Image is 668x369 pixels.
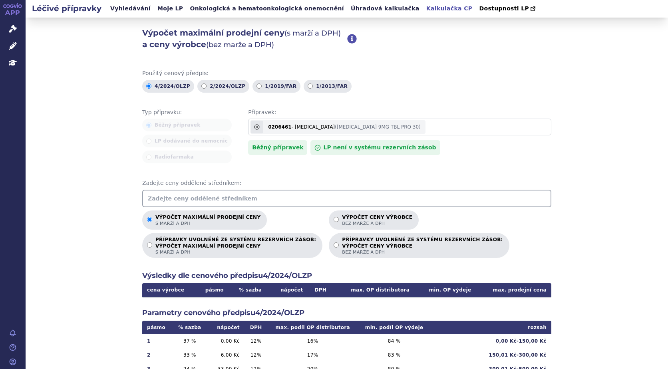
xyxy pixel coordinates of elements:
a: Vyhledávání [108,3,153,14]
th: max. podíl OP distributora [267,321,358,334]
h2: Parametry cenového předpisu 4/2024/OLZP [142,308,551,318]
th: nápočet [207,321,244,334]
strong: VÝPOČET MAXIMÁLNÍ PRODEJNÍ CENY [155,243,316,249]
th: rozsah [431,321,551,334]
a: Moje LP [155,3,185,14]
input: Zadejte ceny oddělené středníkem [142,190,551,207]
td: 84 % [358,334,431,348]
span: (s marží a DPH) [284,29,341,38]
th: min. OP výdeje [414,283,476,297]
td: 17 % [267,348,358,362]
div: Běžný přípravek [248,140,307,155]
span: s marží a DPH [155,220,260,226]
th: nápočet [270,283,308,297]
span: Přípravek: [248,109,551,117]
span: s marží a DPH [155,249,316,255]
th: % sazba [231,283,269,297]
p: PŘÍPRAVKY UVOLNĚNÉ ZE SYSTÉMU REZERVNÍCH ZÁSOB: [342,237,503,255]
a: Kalkulačka CP [424,3,475,14]
span: bez marže a DPH [342,220,412,226]
span: Dostupnosti LP [479,5,529,12]
td: 2 [142,348,172,362]
input: Výpočet maximální prodejní cenys marží a DPH [147,217,152,222]
span: Zadejte ceny oddělené středníkem: [142,179,551,187]
a: Úhradová kalkulačka [348,3,422,14]
th: cena výrobce [142,283,198,297]
th: pásmo [198,283,231,297]
input: 1/2019/FAR [256,83,262,89]
span: Typ přípravku: [142,109,232,117]
label: 4/2024/OLZP [142,80,194,93]
a: Onkologická a hematoonkologická onemocnění [187,3,346,14]
td: 0,00 Kč [207,334,244,348]
input: PŘÍPRAVKY UVOLNĚNÉ ZE SYSTÉMU REZERVNÍCH ZÁSOB:VÝPOČET CENY VÝROBCEbez marže a DPH [334,242,339,248]
td: 0,00 Kč - 150,00 Kč [431,334,551,348]
th: max. prodejní cena [476,283,551,297]
td: 150,01 Kč - 300,00 Kč [431,348,551,362]
label: 1/2013/FAR [304,80,352,93]
td: 6,00 Kč [207,348,244,362]
div: LP není v systému rezervních zásob [310,140,440,155]
span: bez marže a DPH [342,249,503,255]
th: % sazba [172,321,207,334]
h2: Výsledky dle cenového předpisu 4/2024/OLZP [142,271,551,281]
p: Výpočet ceny výrobce [342,214,412,226]
input: 2/2024/OLZP [201,83,207,89]
td: 16 % [267,334,358,348]
label: 1/2019/FAR [252,80,300,93]
p: Výpočet maximální prodejní ceny [155,214,260,226]
h2: Výpočet maximální prodejní ceny a ceny výrobce [142,27,347,50]
td: 83 % [358,348,431,362]
h2: Léčivé přípravky [26,3,108,14]
input: 4/2024/OLZP [146,83,151,89]
p: PŘÍPRAVKY UVOLNĚNÉ ZE SYSTÉMU REZERVNÍCH ZÁSOB: [155,237,316,255]
td: 12 % [245,348,268,362]
td: 37 % [172,334,207,348]
th: pásmo [142,321,172,334]
input: PŘÍPRAVKY UVOLNĚNÉ ZE SYSTÉMU REZERVNÍCH ZÁSOB:VÝPOČET MAXIMÁLNÍ PRODEJNÍ CENYs marží a DPH [147,242,152,248]
span: Použitý cenový předpis: [142,69,551,77]
input: 1/2013/FAR [308,83,313,89]
th: DPH [308,283,334,297]
td: 12 % [245,334,268,348]
th: DPH [245,321,268,334]
td: 1 [142,334,172,348]
a: Dostupnosti LP [477,3,539,14]
th: max. OP distributora [333,283,414,297]
strong: VÝPOČET CENY VÝROBCE [342,243,503,249]
span: (bez marže a DPH) [206,40,274,49]
td: 33 % [172,348,207,362]
label: 2/2024/OLZP [197,80,249,93]
input: Výpočet ceny výrobcebez marže a DPH [334,217,339,222]
th: min. podíl OP výdeje [358,321,431,334]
